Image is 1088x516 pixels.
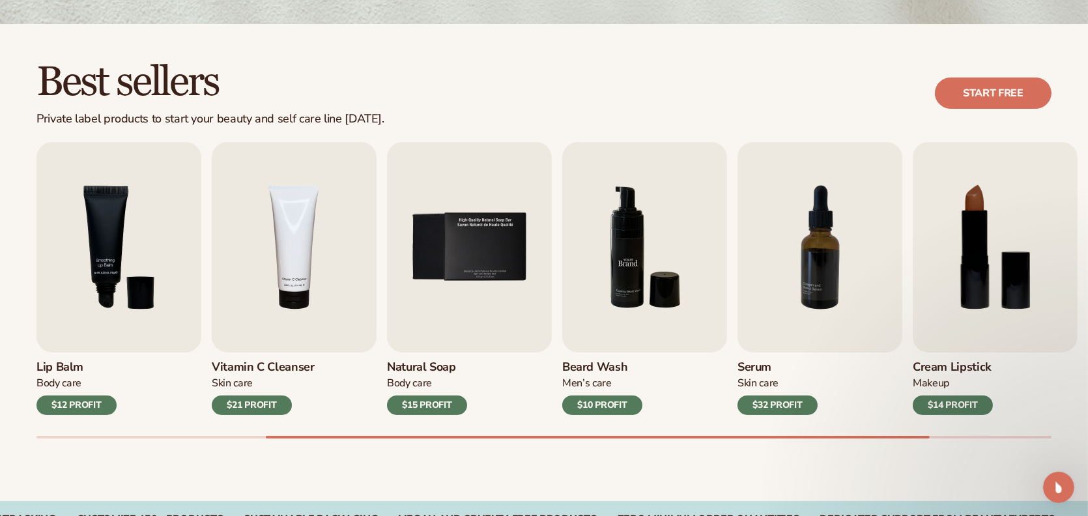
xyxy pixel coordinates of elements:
div: Men’s Care [562,377,642,390]
a: 8 / 9 [913,142,1078,415]
a: Start free [935,78,1052,109]
div: $32 PROFIT [737,395,818,415]
img: Shopify Image 7 [562,142,727,352]
div: $10 PROFIT [562,395,642,415]
div: $15 PROFIT [387,395,467,415]
h3: Lip Balm [36,360,117,375]
div: Body Care [36,377,117,390]
h3: Beard Wash [562,360,642,375]
a: 5 / 9 [387,142,552,415]
div: $12 PROFIT [36,395,117,415]
a: 4 / 9 [212,142,377,415]
h3: Serum [737,360,818,375]
h3: Cream Lipstick [913,360,993,375]
a: 6 / 9 [562,142,727,415]
a: 3 / 9 [36,142,201,415]
iframe: Intercom live chat [1043,472,1074,503]
div: $14 PROFIT [913,395,993,415]
h3: Natural Soap [387,360,467,375]
div: Makeup [913,377,993,390]
h2: Best sellers [36,61,384,104]
div: Skin Care [212,377,315,390]
div: $21 PROFIT [212,395,292,415]
div: Skin Care [737,377,818,390]
a: 7 / 9 [737,142,902,415]
h3: Vitamin C Cleanser [212,360,315,375]
div: Private label products to start your beauty and self care line [DATE]. [36,112,384,126]
div: Body Care [387,377,467,390]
